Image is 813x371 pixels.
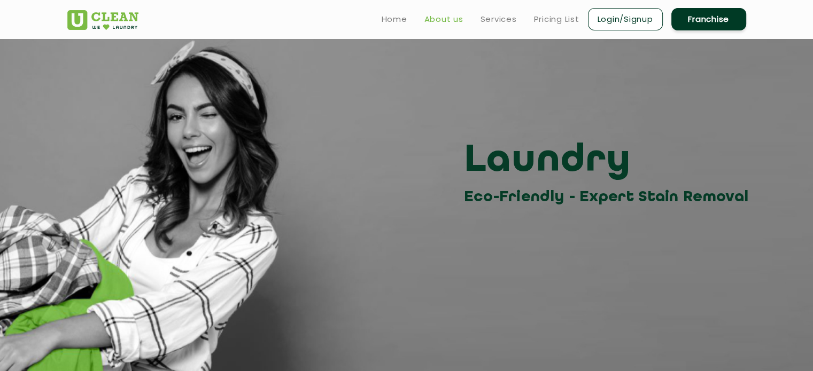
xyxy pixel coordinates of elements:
a: Franchise [671,8,746,30]
img: UClean Laundry and Dry Cleaning [67,10,138,30]
a: Services [481,13,517,26]
a: Pricing List [534,13,579,26]
a: About us [424,13,463,26]
a: Login/Signup [588,8,663,30]
h3: Laundry [464,137,754,185]
h3: Eco-Friendly - Expert Stain Removal [464,185,754,209]
a: Home [382,13,407,26]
